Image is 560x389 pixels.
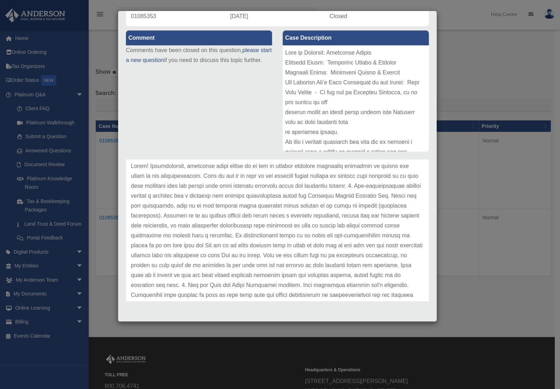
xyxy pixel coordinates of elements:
p: Comments have been closed on this question, if you need to discuss this topic further. [126,45,272,65]
span: 01085353 [131,13,156,19]
label: Comment [126,30,272,45]
span: Closed [329,13,347,19]
label: Case Description [283,30,429,45]
span: [DATE] [230,13,248,19]
a: please start a new question [126,47,272,63]
div: Lore ip Dolorsit: Ametconse Adipis Elitsedd Eiusm: Temporinc Utlabo & Etdolor Magnaali Enima: Min... [283,45,429,152]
